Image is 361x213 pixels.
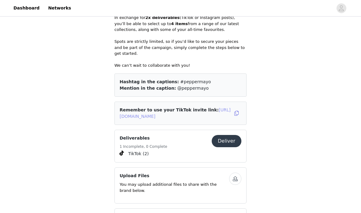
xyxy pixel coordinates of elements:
h5: 1 Incomplete, 0 Complete [120,144,167,149]
div: Deliverables [114,130,247,163]
p: You may upload additional files to share with the brand below. [120,181,229,193]
div: avatar [338,3,344,13]
h4: Upload Files [120,173,229,179]
span: Hashtag in the captions: [120,79,179,84]
span: Mention in the caption: [120,86,176,91]
button: Deliver [212,135,241,147]
span: #peppermayo [180,79,211,84]
span: @peppermayo [177,86,209,91]
a: Dashboard [10,1,43,15]
p: Spots are strictly limited, so if you’d like to secure your pieces and be part of the campaign, s... [114,39,247,57]
p: We can’t wait to collaborate with you! [114,62,247,69]
strong: 2x deliverables [145,15,180,20]
span: TikTok (2) [128,151,149,157]
p: In exchange for (TikTok or Instagram posts), you’ll be able to select up to from a range of our l... [114,15,247,33]
h4: Deliverables [120,135,167,141]
span: Remember to use your TikTok invite link: [120,107,231,119]
strong: 4 items [171,21,188,26]
a: Networks [44,1,75,15]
